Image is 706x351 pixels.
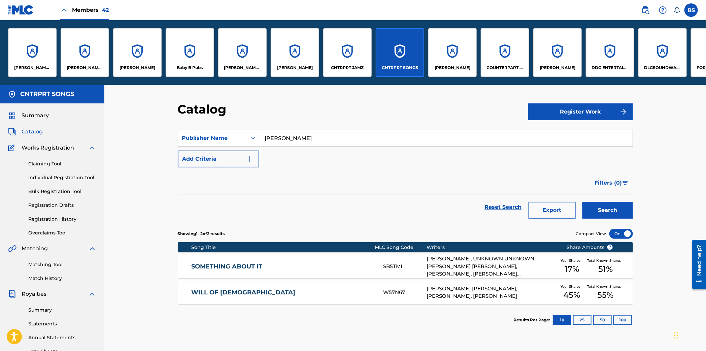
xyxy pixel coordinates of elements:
[177,65,203,71] p: Baby B Pubs
[533,28,582,77] a: Accounts[PERSON_NAME]
[178,130,633,225] form: Search Form
[8,144,17,152] img: Works Registration
[481,28,529,77] a: AccountsCOUNTERPART MUSIC
[67,65,103,71] p: AMANDA GRACE SUDANO RAMIREZ PUBLISHING DESIGNEE
[22,144,74,152] span: Works Registration
[120,65,155,71] p: Andrew Laquan Arnett
[166,28,214,77] a: AccountsBaby B Pubs
[674,325,678,346] div: Drag
[435,65,470,71] p: CORY QUINTARD
[8,5,34,15] img: MLC Logo
[88,245,96,253] img: expand
[28,261,96,268] a: Matching Tool
[565,263,579,275] span: 17 %
[218,28,267,77] a: Accounts[PERSON_NAME]. Gelais Designee
[529,202,576,219] button: Export
[271,28,319,77] a: Accounts[PERSON_NAME]
[8,290,16,298] img: Royalties
[595,179,622,187] span: Filters ( 0 )
[323,28,372,77] a: AccountsCNTRPRT JAMZ
[178,231,225,237] p: Showing 1 - 2 of 2 results
[656,3,670,17] div: Help
[113,28,162,77] a: Accounts[PERSON_NAME]
[607,245,613,250] span: ?
[191,244,375,251] div: Song Title
[72,6,109,14] span: Members
[28,160,96,167] a: Claiming Tool
[191,289,374,296] a: WILL OF [DEMOGRAPHIC_DATA]
[28,307,96,314] a: Summary
[28,202,96,209] a: Registration Drafts
[383,289,427,296] div: W57N67
[586,28,634,77] a: AccountsDDG ENTERTAINMENT
[528,103,633,120] button: Register Work
[567,244,613,251] span: Share Amounts
[587,258,624,263] span: Total Known Shares
[14,65,51,71] p: ABNER PEDRO RAMIREZ PUBLISHING DESIGNEE
[623,181,628,185] img: filter
[593,315,612,325] button: 50
[178,151,259,167] button: Add Criteria
[28,320,96,327] a: Statements
[178,102,230,117] h2: Catalog
[28,229,96,236] a: Overclaims Tool
[8,245,16,253] img: Matching
[427,285,556,300] div: [PERSON_NAME] [PERSON_NAME], [PERSON_NAME], [PERSON_NAME]
[8,128,43,136] a: CatalogCatalog
[674,7,680,13] div: Notifications
[613,315,632,325] button: 100
[88,290,96,298] img: expand
[587,284,624,289] span: Total Known Shares
[427,255,556,278] div: [PERSON_NAME], UNKNOWN UNKNOWN, [PERSON_NAME] [PERSON_NAME], [PERSON_NAME], [PERSON_NAME] [PERSON...
[597,289,613,301] span: 55 %
[639,3,652,17] a: Public Search
[576,231,606,237] span: Compact View
[246,155,254,163] img: 9d2ae6d4665cec9f34b9.svg
[88,144,96,152] img: expand
[376,28,424,77] a: AccountsCNTRPRT SONGS
[487,65,524,71] p: COUNTERPART MUSIC
[28,174,96,181] a: Individual Registration Tool
[540,65,575,71] p: DAVID DRAKE
[619,108,628,116] img: f7272a7cc735f4ea7f67.svg
[553,315,571,325] button: 10
[182,134,243,142] div: Publisher Name
[573,315,592,325] button: 25
[514,317,552,323] p: Results Per Page:
[582,202,633,219] button: Search
[102,7,109,13] span: 42
[22,111,49,120] span: Summary
[191,263,374,270] a: SOMETHING ABOUT IT
[687,237,706,291] iframe: Resource Center
[383,263,427,270] div: SB5TMI
[20,90,74,98] h5: CNTRPRT SONGS
[598,263,613,275] span: 51 %
[592,65,629,71] p: DDG ENTERTAINMENT
[28,334,96,341] a: Annual Statements
[277,65,313,71] p: CARL WAYNE MEEKINS
[382,65,418,71] p: CNTRPRT SONGS
[60,6,68,14] img: Close
[28,275,96,282] a: Match History
[428,28,477,77] a: Accounts[PERSON_NAME]
[375,244,427,251] div: MLC Song Code
[22,290,46,298] span: Royalties
[481,200,525,215] a: Reset Search
[427,244,556,251] div: Writers
[672,319,706,351] iframe: Chat Widget
[8,111,49,120] a: SummarySummary
[684,3,698,17] div: User Menu
[641,6,649,14] img: search
[8,28,57,77] a: Accounts[PERSON_NAME] [PERSON_NAME] PUBLISHING DESIGNEE
[22,128,43,136] span: Catalog
[61,28,109,77] a: Accounts[PERSON_NAME] [PERSON_NAME] PUBLISHING DESIGNEE
[561,284,583,289] span: Your Shares
[561,258,583,263] span: Your Shares
[8,128,16,136] img: Catalog
[659,6,667,14] img: help
[638,28,687,77] a: AccountsDLGSOUNDWAVES
[8,111,16,120] img: Summary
